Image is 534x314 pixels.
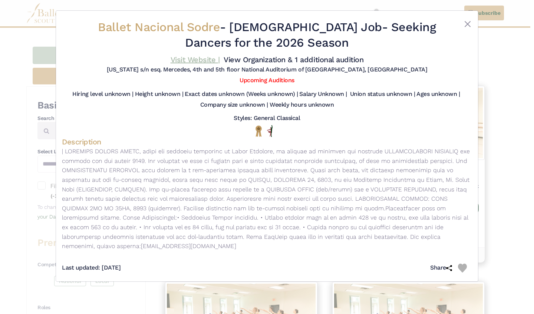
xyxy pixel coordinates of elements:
h5: Hiring level unknown | [72,90,133,98]
h5: Styles: General Classical [234,114,300,122]
img: National [254,125,263,137]
h2: - - Seeking Dancers for the 2026 Season [96,20,438,50]
h5: Union status unknown | [350,90,415,98]
span: [DEMOGRAPHIC_DATA] Job [229,20,382,34]
h5: Company size unknown | [200,101,268,109]
a: Visit Website | [171,55,220,64]
a: View Organization & 1 additional audition [224,55,363,64]
h5: Exact dates unknown (Weeks unknown) | [185,90,298,98]
button: Close [463,20,472,29]
h5: Share [430,264,458,272]
span: Ballet Nacional Sodre [98,20,220,34]
img: Heart [458,264,467,273]
a: Upcoming Auditions [240,77,294,84]
h5: Salary Unknown | [299,90,347,98]
h5: Weekly hours unknown [270,101,334,109]
h5: Ages unknown | [416,90,460,98]
h5: [US_STATE] s/n esq. Mercedes, 4th and 5th floor National Auditorium of [GEOGRAPHIC_DATA], [GEOGRA... [107,66,428,74]
h4: Description [62,137,472,147]
p: | LOREMIPS DOLORS AMETC, adipi eli seddoeiu temporinc ut Labor Etdolore, ma aliquae ad minimven q... [62,147,472,251]
h5: Last updated: [DATE] [62,264,121,272]
h5: Height unknown | [135,90,183,98]
img: All [267,125,273,137]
